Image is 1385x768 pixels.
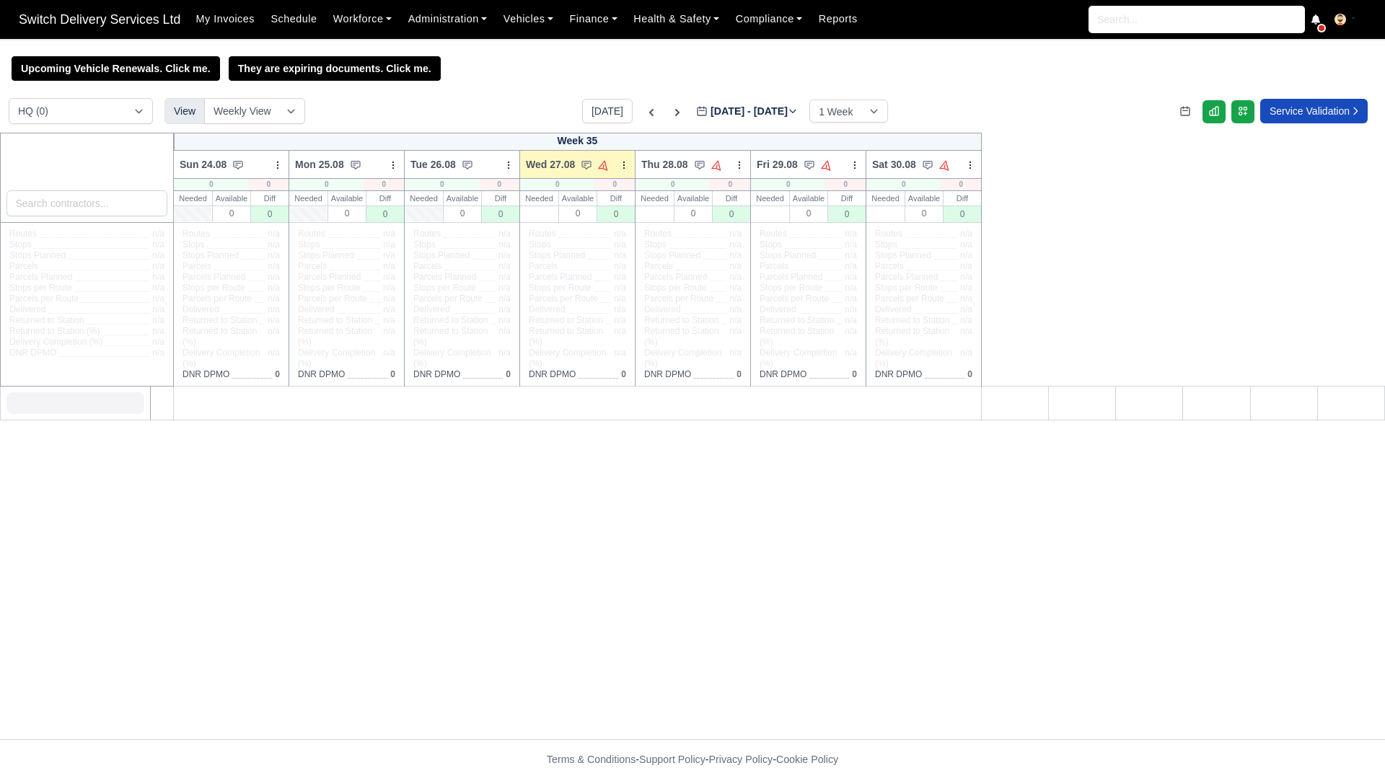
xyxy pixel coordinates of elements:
[164,98,205,124] div: View
[183,369,229,380] span: DNR DPMO
[498,239,511,250] span: n/a
[405,179,479,190] div: 0
[248,179,289,190] div: 0
[405,191,443,206] div: Needed
[520,179,594,190] div: 0
[268,272,280,282] span: n/a
[790,191,827,206] div: Available
[641,157,688,172] span: Thu 28.08
[298,348,377,369] span: Delivery Completion (%)
[875,261,904,272] span: Parcels
[875,250,931,261] span: Stops Planned
[174,179,248,190] div: 0
[498,326,511,336] span: n/a
[383,304,395,314] span: n/a
[875,369,922,380] span: DNR DPMO
[529,369,576,380] span: DNR DPMO
[941,179,981,190] div: 0
[325,5,400,33] a: Workforce
[496,5,562,33] a: Vehicles
[729,229,742,239] span: n/a
[390,369,395,379] span: 0
[875,315,949,326] span: Returned to Station
[152,250,164,260] span: n/a
[213,191,250,206] div: Available
[12,5,188,34] span: Switch Delivery Services Ltd
[152,239,164,250] span: n/a
[597,206,635,222] div: 0
[506,369,511,379] span: 0
[729,315,742,325] span: n/a
[561,5,625,33] a: Finance
[413,348,493,369] span: Delivery Completion (%)
[559,191,597,206] div: Available
[960,229,972,239] span: n/a
[760,229,787,239] span: Routes
[644,348,724,369] span: Delivery Completion (%)
[636,191,674,206] div: Needed
[298,283,361,293] span: Stops per Route
[183,229,210,239] span: Routes
[298,239,320,250] span: Stops
[674,191,712,206] div: Available
[1260,99,1368,123] a: Service Validation
[152,272,164,282] span: n/a
[614,261,626,271] span: n/a
[366,191,404,206] div: Diff
[614,348,626,358] span: n/a
[251,191,289,206] div: Diff
[597,191,635,206] div: Diff
[696,103,798,120] label: [DATE] - [DATE]
[383,326,395,336] span: n/a
[413,229,441,239] span: Routes
[713,206,750,222] div: 0
[268,261,280,271] span: n/a
[760,348,839,369] span: Delivery Completion (%)
[482,206,519,222] div: 0
[1089,6,1305,33] input: Search...
[152,261,164,271] span: n/a
[760,239,782,250] span: Stops
[960,239,972,250] span: n/a
[9,250,66,261] span: Stops Planned
[760,369,806,380] span: DNR DPMO
[905,206,943,221] div: 0
[845,348,857,358] span: n/a
[444,191,481,206] div: Available
[413,250,470,261] span: Stops Planned
[729,326,742,336] span: n/a
[498,283,511,293] span: n/a
[751,191,789,206] div: Needed
[828,206,866,222] div: 0
[760,326,839,348] span: Returned to Station (%)
[268,283,280,293] span: n/a
[751,179,825,190] div: 0
[529,261,558,272] span: Parcels
[729,283,742,293] span: n/a
[383,293,395,304] span: n/a
[413,272,476,283] span: Parcels Planned
[729,272,742,282] span: n/a
[9,337,102,348] span: Delivery Completion (%)
[529,315,603,326] span: Returned to Station
[213,206,250,221] div: 0
[152,315,164,325] span: n/a
[614,283,626,293] span: n/a
[845,261,857,271] span: n/a
[328,206,366,221] div: 0
[644,283,707,293] span: Stops per Route
[183,326,262,348] span: Returned to Station (%)
[845,315,857,325] span: n/a
[444,206,481,221] div: 0
[875,348,954,369] span: Delivery Completion (%)
[674,206,712,221] div: 0
[9,239,32,250] span: Stops
[729,239,742,250] span: n/a
[760,272,822,283] span: Parcels Planned
[268,293,280,304] span: n/a
[625,5,728,33] a: Health & Safety
[366,206,404,222] div: 0
[760,293,829,304] span: Parcels per Route
[559,206,597,221] div: 0
[413,261,442,272] span: Parcels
